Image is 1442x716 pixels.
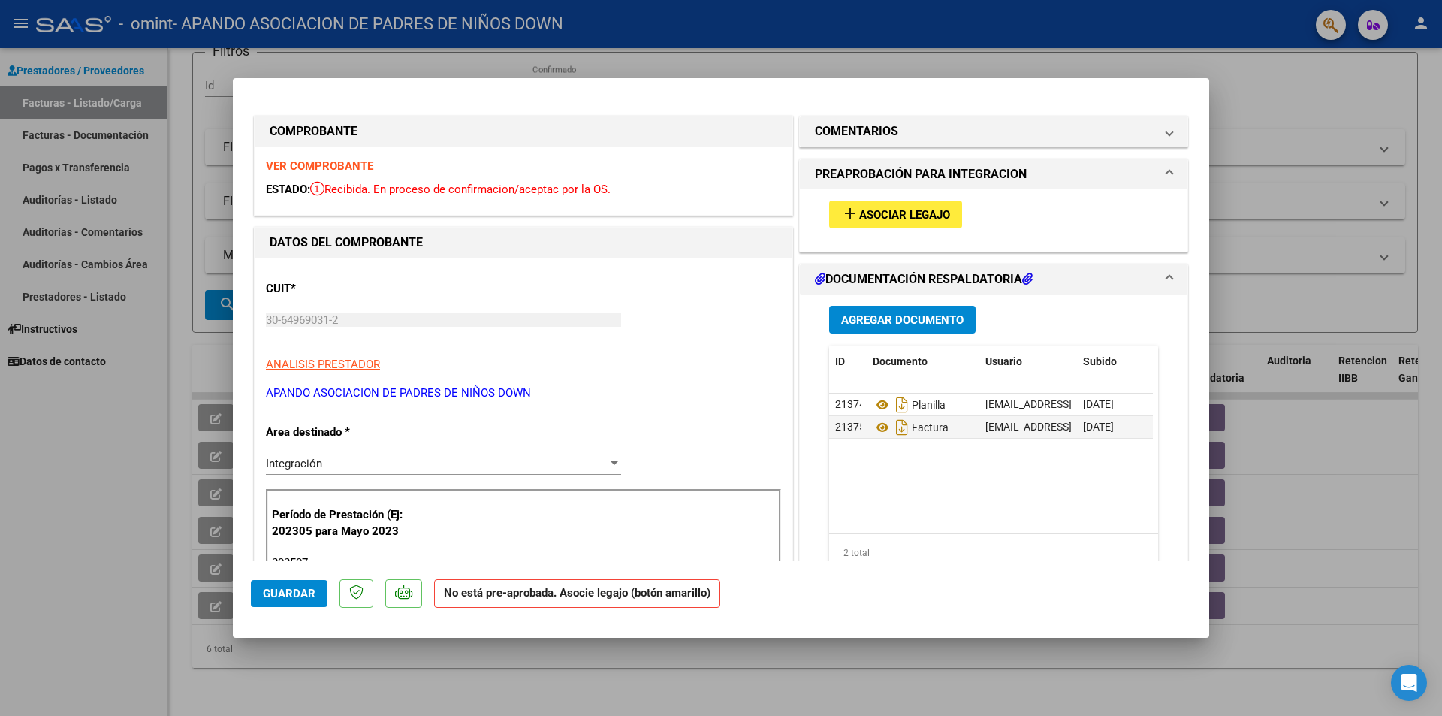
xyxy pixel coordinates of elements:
button: Asociar Legajo [829,201,962,228]
p: CUIT [266,280,421,298]
span: [EMAIL_ADDRESS][DOMAIN_NAME] - apando [985,398,1196,410]
datatable-header-cell: Usuario [979,346,1077,378]
h1: PREAPROBACIÓN PARA INTEGRACION [815,165,1027,183]
span: ANALISIS PRESTADOR [266,358,380,371]
span: 21374 [835,398,865,410]
span: Guardar [263,587,315,600]
p: Período de Prestación (Ej: 202305 para Mayo 2023 [272,506,423,540]
strong: No está pre-aprobada. Asocie legajo (botón amarillo) [434,579,720,609]
datatable-header-cell: Acción [1152,346,1227,378]
datatable-header-cell: Documento [867,346,979,378]
span: Asociar Legajo [859,208,950,222]
h1: COMENTARIOS [815,122,898,140]
mat-expansion-panel-header: DOCUMENTACIÓN RESPALDATORIA [800,264,1187,295]
div: PREAPROBACIÓN PARA INTEGRACION [800,189,1187,252]
strong: COMPROBANTE [270,124,357,138]
div: DOCUMENTACIÓN RESPALDATORIA [800,295,1187,606]
div: Open Intercom Messenger [1391,665,1427,701]
strong: DATOS DEL COMPROBANTE [270,235,423,249]
span: Integración [266,457,322,470]
i: Descargar documento [892,415,912,440]
span: Subido [1083,355,1117,367]
i: Descargar documento [892,393,912,417]
span: ID [835,355,845,367]
span: [DATE] [1083,398,1114,410]
span: [DATE] [1083,421,1114,433]
span: Agregar Documento [841,313,964,327]
span: Recibida. En proceso de confirmacion/aceptac por la OS. [310,183,611,196]
mat-expansion-panel-header: COMENTARIOS [800,116,1187,147]
div: 2 total [829,534,1158,572]
span: Usuario [985,355,1022,367]
mat-icon: add [841,204,859,222]
h1: DOCUMENTACIÓN RESPALDATORIA [815,270,1033,289]
mat-expansion-panel-header: PREAPROBACIÓN PARA INTEGRACION [800,159,1187,189]
datatable-header-cell: Subido [1077,346,1152,378]
span: ESTADO: [266,183,310,196]
span: [EMAIL_ADDRESS][DOMAIN_NAME] - apando [985,421,1196,433]
datatable-header-cell: ID [829,346,867,378]
p: APANDO ASOCIACION DE PADRES DE NIÑOS DOWN [266,385,781,402]
button: Agregar Documento [829,306,976,334]
p: Area destinado * [266,424,421,441]
a: VER COMPROBANTE [266,159,373,173]
span: Planilla [873,399,946,411]
button: Guardar [251,580,327,607]
span: Factura [873,421,949,434]
span: 21375 [835,421,865,433]
span: Documento [873,355,928,367]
